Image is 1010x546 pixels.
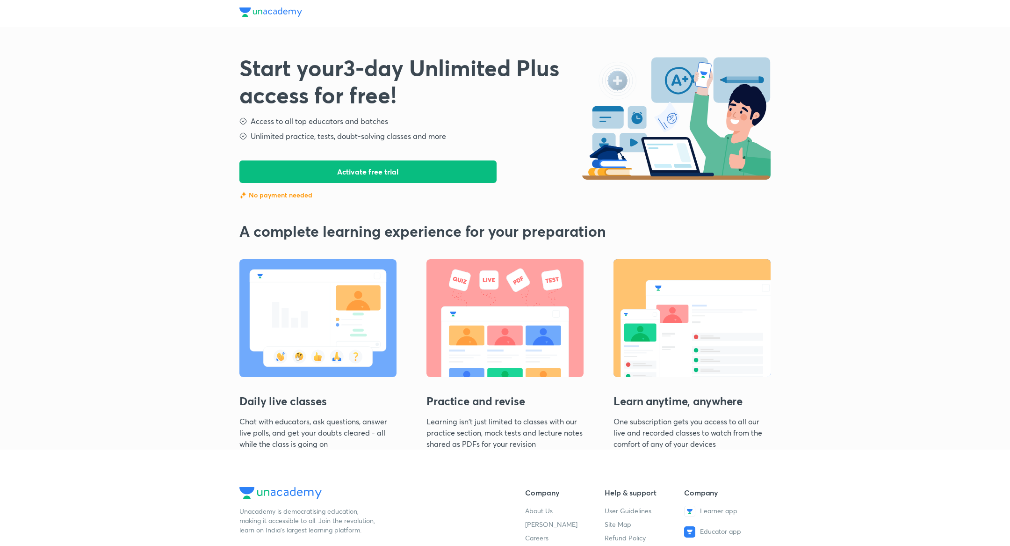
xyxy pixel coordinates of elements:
img: Learner app [684,506,695,517]
p: Chat with educators, ask questions, answer live polls, and get your doubts cleared - all while th... [239,416,397,450]
h5: Help & support [605,487,677,498]
img: Learn anytime, anywhere [613,259,771,377]
img: Unacademy [239,7,302,17]
a: Refund Policy [605,533,646,542]
h5: Access to all top educators and batches [251,116,388,127]
a: About Us [525,506,553,515]
h3: Start your 3 -day Unlimited Plus access for free! [239,54,582,108]
img: step [238,116,248,126]
a: Unacademy [239,7,302,19]
p: One subscription gets you access to all our live and recorded classes to watch from the comfort o... [613,416,771,450]
img: Daily live classes [239,259,397,377]
a: Learner app [684,506,756,517]
img: step [238,131,248,141]
img: feature [239,191,247,199]
button: Activate free trial [239,160,497,183]
h3: Practice and revise [426,379,584,416]
div: Unacademy is democratising education, making it accessible to all. Join the revolution, learn on ... [239,507,380,535]
h2: A complete learning experience for your preparation [239,222,771,240]
a: Site Map [605,520,631,529]
a: User Guidelines [605,506,651,515]
h3: Daily live classes [239,379,397,416]
img: Educator app [684,526,695,538]
a: [PERSON_NAME] [525,520,577,529]
p: No payment needed [249,190,312,200]
a: Careers [525,533,548,542]
h5: Unlimited practice, tests, doubt-solving classes and more [251,131,446,142]
img: start-free-trial [582,54,771,180]
img: Unacademy Logo [239,487,322,499]
h3: Learn anytime, anywhere [613,379,771,416]
img: Practice and revise [426,259,584,377]
p: Learning isn't just limited to classes with our practice section, mock tests and lecture notes sh... [426,416,584,450]
h5: Company [525,487,597,498]
h5: Company [684,487,756,498]
a: Educator app [684,526,756,538]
